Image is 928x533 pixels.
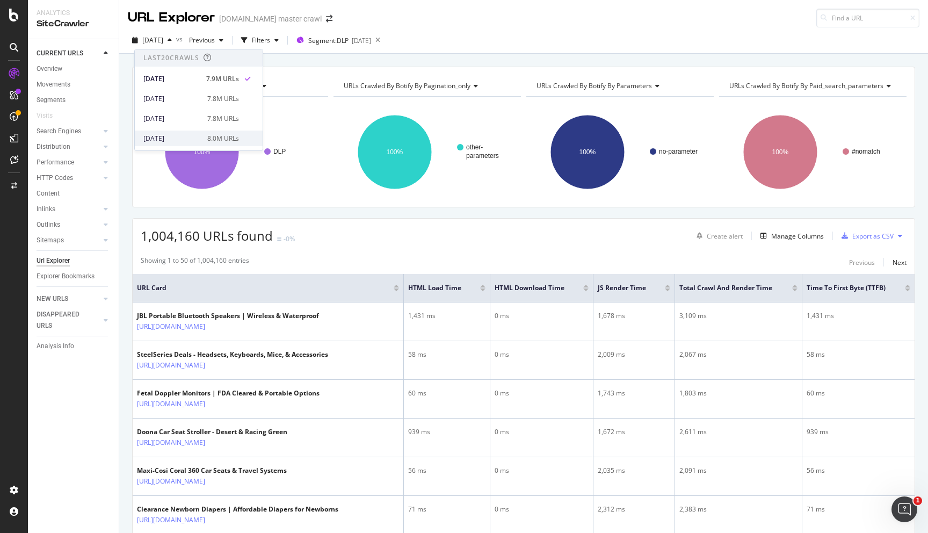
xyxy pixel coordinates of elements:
span: Total Crawl and Render Time [679,283,776,293]
div: Clearance Newborn Diapers | Affordable Diapers for Newborns [137,505,338,514]
a: [URL][DOMAIN_NAME] [137,399,205,409]
div: 1,743 ms [598,388,670,398]
a: Sitemaps [37,235,100,246]
div: 939 ms [408,427,485,437]
a: Url Explorer [37,255,111,266]
text: no-parameter [659,148,698,155]
div: Filters [252,35,270,45]
div: 7.9M URLs [206,74,239,84]
text: other- [466,143,483,151]
div: Showing 1 to 50 of 1,004,160 entries [141,256,249,269]
svg: A chart. [526,105,714,199]
a: Distribution [37,141,100,153]
button: [DATE] [128,32,176,49]
span: HTML Load Time [408,283,464,293]
svg: A chart. [334,105,521,199]
div: Analysis Info [37,341,74,352]
a: Segments [37,95,111,106]
a: CURRENT URLS [37,48,100,59]
div: [DATE] [143,74,200,84]
div: Manage Columns [771,232,824,241]
text: 100% [194,148,211,156]
text: 100% [387,148,403,156]
div: 0 ms [495,466,589,476]
div: Explorer Bookmarks [37,271,95,282]
a: NEW URLS [37,293,100,305]
span: 1 [914,496,922,505]
a: Search Engines [37,126,100,137]
div: Content [37,188,60,199]
div: 2,067 ms [679,350,798,359]
div: [DATE] [143,94,201,104]
span: Time To First Byte (TTFB) [807,283,889,293]
div: 58 ms [807,350,910,359]
div: NEW URLS [37,293,68,305]
div: 7.8M URLs [207,114,239,124]
div: 58 ms [408,350,485,359]
a: Performance [37,157,100,168]
div: Distribution [37,141,70,153]
div: Analytics [37,9,110,18]
a: Overview [37,63,111,75]
h4: URLs Crawled By Botify By parameters [534,77,704,95]
span: URL Card [137,283,391,293]
div: 1,431 ms [408,311,485,321]
div: 60 ms [408,388,485,398]
button: Create alert [692,227,743,244]
span: JS Render Time [598,283,648,293]
div: 56 ms [408,466,485,476]
div: -0% [284,234,295,243]
div: 71 ms [807,505,910,514]
a: Explorer Bookmarks [37,271,111,282]
div: Previous [849,258,875,267]
div: 56 ms [807,466,910,476]
div: 1,678 ms [598,311,670,321]
div: A chart. [719,105,907,199]
a: Visits [37,110,63,121]
a: [URL][DOMAIN_NAME] [137,476,205,487]
a: Movements [37,79,111,90]
div: 3,109 ms [679,311,798,321]
div: HTTP Codes [37,172,73,184]
div: Last 20 Crawls [143,53,199,62]
span: 2025 Oct. 6th [142,35,163,45]
div: Movements [37,79,70,90]
text: 100% [772,148,789,156]
div: CURRENT URLS [37,48,83,59]
text: 100% [579,148,596,156]
div: Inlinks [37,204,55,215]
div: Performance [37,157,74,168]
div: SteelSeries Deals - Headsets, Keyboards, Mice, & Accessories [137,350,328,359]
div: Overview [37,63,62,75]
div: JBL Portable Bluetooth Speakers | Wireless & Waterproof [137,311,319,321]
div: 1,803 ms [679,388,798,398]
a: [URL][DOMAIN_NAME] [137,321,205,332]
text: parameters [466,152,499,160]
div: 2,312 ms [598,505,670,514]
div: Create alert [707,232,743,241]
a: Analysis Info [37,341,111,352]
span: HTML Download Time [495,283,568,293]
h4: URLs Crawled By Botify By pagination_only [342,77,511,95]
text: DLP [273,148,286,155]
div: 1,431 ms [807,311,910,321]
button: Previous [849,256,875,269]
div: 2,091 ms [679,466,798,476]
span: URLs Crawled By Botify By parameters [536,81,652,90]
div: 0 ms [495,311,589,321]
button: Previous [185,32,228,49]
div: Segments [37,95,66,106]
div: [DOMAIN_NAME] master crawl [219,13,322,24]
div: SiteCrawler [37,18,110,30]
a: DISAPPEARED URLS [37,309,100,332]
div: 2,383 ms [679,505,798,514]
div: [DATE] [143,114,201,124]
div: 0 ms [495,505,589,514]
div: 0 ms [495,350,589,359]
text: #nomatch [852,148,880,155]
a: [URL][DOMAIN_NAME] [137,515,205,525]
span: vs [176,34,185,44]
div: 1,672 ms [598,427,670,437]
div: [DATE] [352,36,371,45]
